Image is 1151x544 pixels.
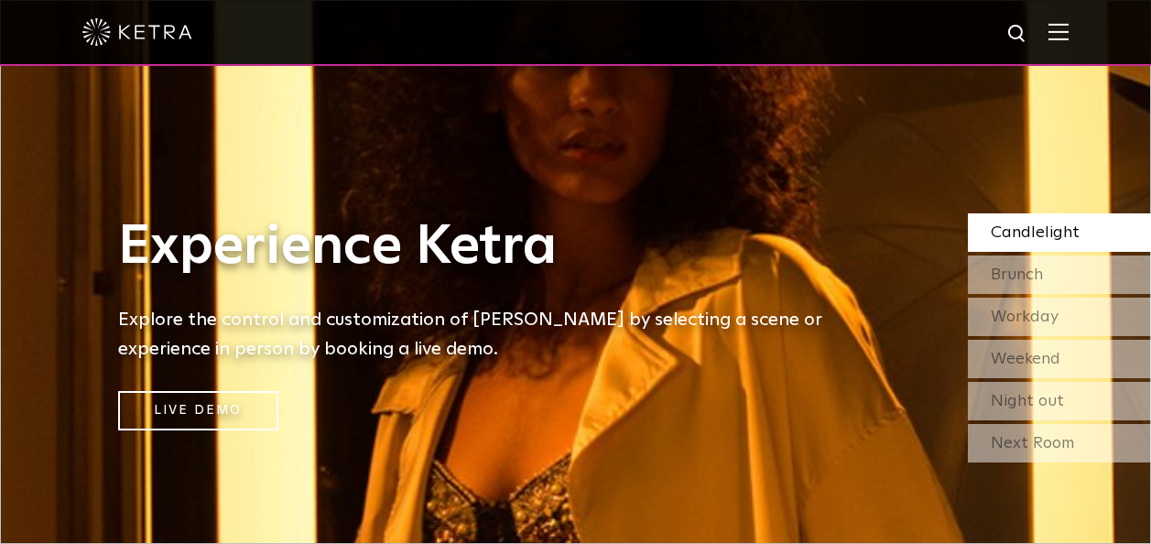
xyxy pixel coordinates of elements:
a: Live Demo [118,391,278,430]
span: Candlelight [991,224,1080,241]
h1: Experience Ketra [118,217,851,277]
img: search icon [1006,23,1029,46]
div: Next Room [968,424,1151,462]
img: ketra-logo-2019-white [82,18,192,46]
span: Night out [991,393,1064,409]
span: Workday [991,309,1059,325]
h5: Explore the control and customization of [PERSON_NAME] by selecting a scene or experience in pers... [118,305,851,364]
img: Hamburger%20Nav.svg [1048,23,1069,40]
span: Brunch [991,267,1043,283]
span: Weekend [991,351,1060,367]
